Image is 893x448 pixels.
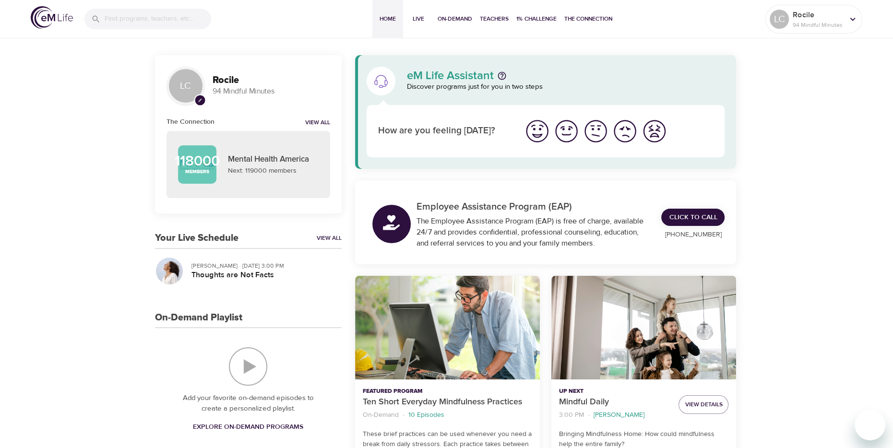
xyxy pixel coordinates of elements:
a: Explore On-Demand Programs [189,418,307,436]
p: Mindful Daily [559,396,671,409]
p: [PHONE_NUMBER] [661,230,725,240]
span: The Connection [564,14,612,24]
p: Next: 119000 members [228,166,319,176]
img: great [524,118,550,144]
button: Ten Short Everyday Mindfulness Practices [355,276,540,380]
h5: Thoughts are Not Facts [191,270,334,280]
p: Rocile [793,9,844,21]
h3: Your Live Schedule [155,233,238,244]
button: I'm feeling bad [610,117,640,146]
button: I'm feeling good [552,117,581,146]
p: Employee Assistance Program (EAP) [417,200,650,214]
a: Click to Call [661,209,725,226]
button: View Details [679,395,728,414]
h3: Rocile [213,75,330,86]
span: Teachers [480,14,509,24]
h6: The Connection [167,117,214,127]
img: bad [612,118,638,144]
span: On-Demand [438,14,472,24]
a: View All [317,234,342,242]
p: Discover programs just for you in two steps [407,82,725,93]
p: On-Demand [363,410,399,420]
img: logo [31,6,73,29]
button: I'm feeling ok [581,117,610,146]
p: [PERSON_NAME] [594,410,644,420]
p: 10 Episodes [408,410,444,420]
iframe: Button to launch messaging window [855,410,885,440]
input: Find programs, teachers, etc... [105,9,211,29]
p: 118000 [175,154,220,168]
p: Members [185,168,209,176]
img: good [553,118,580,144]
div: The Employee Assistance Program (EAP) is free of charge, available 24/7 and provides confidential... [417,216,650,249]
span: Home [376,14,399,24]
h3: On-Demand Playlist [155,312,242,323]
p: eM Life Assistant [407,70,494,82]
nav: breadcrumb [559,409,671,422]
p: [PERSON_NAME] · [DATE] 3:00 PM [191,261,334,270]
li: · [403,409,405,422]
span: Live [407,14,430,24]
p: 3:00 PM [559,410,584,420]
button: I'm feeling worst [640,117,669,146]
p: Add your favorite on-demand episodes to create a personalized playlist. [174,393,322,414]
img: ok [583,118,609,144]
span: 1% Challenge [516,14,557,24]
p: Ten Short Everyday Mindfulness Practices [363,396,532,409]
span: View Details [685,400,722,410]
div: LC [770,10,789,29]
span: Click to Call [669,212,717,224]
p: Mental Health America [228,153,319,166]
p: Up Next [559,387,671,396]
p: 94 Mindful Minutes [213,86,330,97]
button: Mindful Daily [551,276,736,380]
a: View all notifications [305,119,330,127]
img: eM Life Assistant [373,73,389,89]
button: I'm feeling great [523,117,552,146]
p: 94 Mindful Minutes [793,21,844,29]
div: LC [167,67,205,105]
nav: breadcrumb [363,409,532,422]
p: How are you feeling [DATE]? [378,124,511,138]
span: Explore On-Demand Programs [193,421,303,433]
img: On-Demand Playlist [229,347,267,386]
img: worst [641,118,667,144]
p: Featured Program [363,387,532,396]
li: · [588,409,590,422]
